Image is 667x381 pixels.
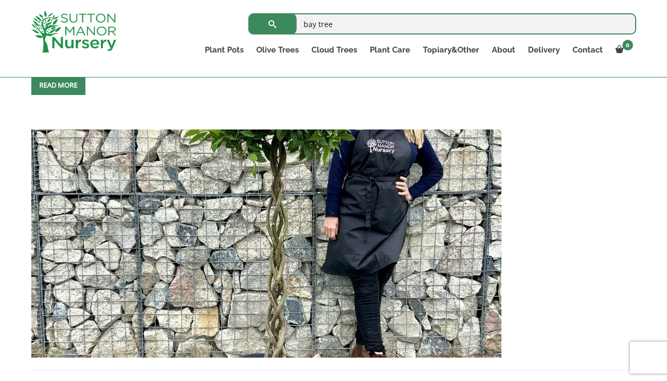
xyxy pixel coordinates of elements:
[417,42,486,57] a: Topiary&Other
[609,42,636,57] a: 0
[486,42,522,57] a: About
[522,42,566,57] a: Delivery
[31,238,501,248] a: Laurus Nobilis - Bay Tree Thick Plaited Stem XL (1.65 - 1.75M)
[198,42,250,57] a: Plant Pots
[305,42,363,57] a: Cloud Trees
[622,40,633,50] span: 0
[31,11,116,53] img: logo
[248,13,636,34] input: Search...
[566,42,609,57] a: Contact
[31,129,501,358] img: Laurus Nobilis - Bay Tree Thick Plaited Stem XL (1.65 - 1.75M) - 4EA7656D CF07 4236 AD49 0431CA12...
[363,42,417,57] a: Plant Care
[31,75,85,95] a: Read more
[250,42,305,57] a: Olive Trees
